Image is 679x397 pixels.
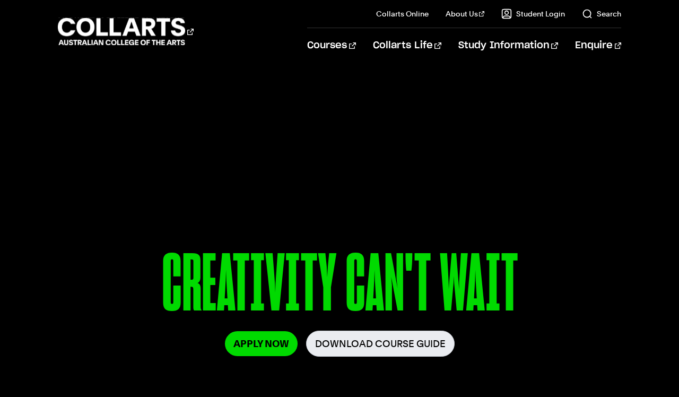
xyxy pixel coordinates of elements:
[458,28,558,63] a: Study Information
[575,28,621,63] a: Enquire
[373,28,441,63] a: Collarts Life
[58,243,621,331] p: CREATIVITY CAN'T WAIT
[58,16,194,47] div: Go to homepage
[307,28,355,63] a: Courses
[306,331,455,357] a: Download Course Guide
[376,8,429,19] a: Collarts Online
[446,8,485,19] a: About Us
[225,331,298,356] a: Apply Now
[501,8,565,19] a: Student Login
[582,8,621,19] a: Search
